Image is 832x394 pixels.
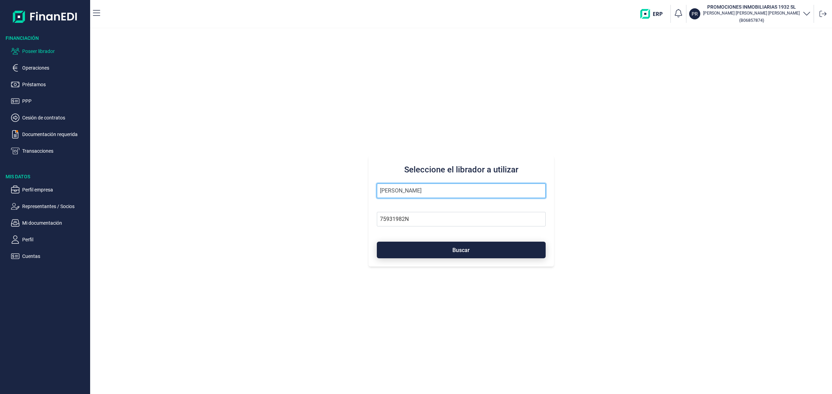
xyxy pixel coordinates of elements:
[11,147,87,155] button: Transacciones
[11,186,87,194] button: Perfil empresa
[22,114,87,122] p: Cesión de contratos
[22,186,87,194] p: Perfil empresa
[692,10,698,17] p: PR
[22,147,87,155] p: Transacciones
[377,212,546,226] input: Busque por NIF
[640,9,668,19] img: erp
[22,47,87,55] p: Poseer librador
[22,219,87,227] p: Mi documentación
[22,252,87,260] p: Cuentas
[703,3,800,10] h3: PROMOCIONES INMOBILIARIAS 1932 SL
[689,3,811,24] button: PRPROMOCIONES INMOBILIARIAS 1932 SL[PERSON_NAME] [PERSON_NAME] [PERSON_NAME](B06857874)
[11,114,87,122] button: Cesión de contratos
[452,248,470,253] span: Buscar
[22,97,87,105] p: PPP
[377,242,546,258] button: Buscar
[11,202,87,211] button: Representantes / Socios
[22,80,87,89] p: Préstamos
[13,6,78,28] img: Logo de aplicación
[22,202,87,211] p: Representantes / Socios
[11,97,87,105] button: PPP
[11,130,87,138] button: Documentación requerida
[11,219,87,227] button: Mi documentación
[739,18,764,23] small: Copiar cif
[11,64,87,72] button: Operaciones
[11,47,87,55] button: Poseer librador
[11,235,87,244] button: Perfil
[377,183,546,198] input: Seleccione la razón social
[22,64,87,72] p: Operaciones
[22,130,87,138] p: Documentación requerida
[22,235,87,244] p: Perfil
[703,10,800,16] p: [PERSON_NAME] [PERSON_NAME] [PERSON_NAME]
[11,80,87,89] button: Préstamos
[11,252,87,260] button: Cuentas
[377,164,546,175] h3: Seleccione el librador a utilizar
